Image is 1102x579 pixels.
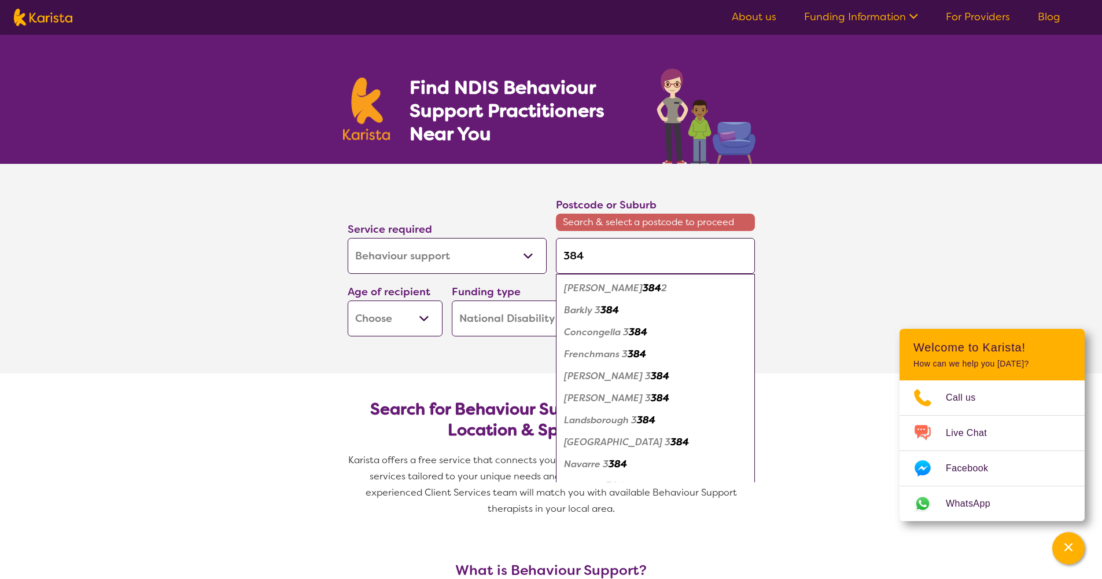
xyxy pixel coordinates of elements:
input: Type [556,238,755,274]
a: For Providers [946,10,1010,24]
div: Joel Joel 3384 [562,365,749,387]
em: Frenchmans 3 [564,348,628,360]
em: 384 [600,304,619,316]
em: 384 [629,326,647,338]
div: Channel Menu [900,329,1085,521]
button: Channel Menu [1052,532,1085,565]
label: Service required [348,222,432,236]
h3: What is Behaviour Support? [343,562,760,578]
em: [PERSON_NAME] [564,282,643,294]
a: About us [732,10,776,24]
div: Tulkara 3384 [562,475,749,497]
div: Barkly 3384 [562,299,749,321]
em: 384 [606,480,624,492]
div: Navarre 3384 [562,453,749,475]
em: 384 [637,414,655,426]
em: Tulkara 3 [564,480,606,492]
div: Landsborough West 3384 [562,431,749,453]
em: 384 [609,458,627,470]
div: Landsborough 3384 [562,409,749,431]
em: [GEOGRAPHIC_DATA] 3 [564,436,670,448]
a: Web link opens in a new tab. [900,486,1085,521]
em: 384 [651,370,669,382]
img: behaviour-support [654,63,760,164]
em: 384 [643,282,661,294]
label: Funding type [452,285,521,299]
span: Search & select a postcode to proceed [556,214,755,231]
p: How can we help you [DATE]? [913,359,1071,369]
a: Blog [1038,10,1060,24]
ul: Choose channel [900,380,1085,521]
a: Funding Information [804,10,918,24]
label: Postcode or Suburb [556,198,657,212]
div: Churchill 3842 [562,277,749,299]
span: WhatsApp [946,495,1004,512]
h1: Find NDIS Behaviour Support Practitioners Near You [410,76,633,145]
em: Concongella 3 [564,326,629,338]
em: Navarre 3 [564,458,609,470]
em: 384 [670,436,689,448]
span: Live Chat [946,424,1001,442]
em: [PERSON_NAME] 3 [564,370,651,382]
em: Barkly 3 [564,304,600,316]
em: 384 [651,392,669,404]
em: Landsborough 3 [564,414,637,426]
div: Frenchmans 3384 [562,343,749,365]
em: [PERSON_NAME] 3 [564,392,651,404]
span: Call us [946,389,990,406]
img: Karista logo [343,78,390,140]
h2: Search for Behaviour Support Practitioners by Location & Specific Needs [357,399,746,441]
div: Concongella 3384 [562,321,749,343]
div: Joel South 3384 [562,387,749,409]
em: 2 [661,282,667,294]
p: Karista offers a free service that connects you with Behaviour Support and other disability servi... [343,452,760,517]
img: Karista logo [14,9,72,26]
span: Facebook [946,460,1002,477]
h2: Welcome to Karista! [913,340,1071,354]
label: Age of recipient [348,285,430,299]
em: 384 [628,348,646,360]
